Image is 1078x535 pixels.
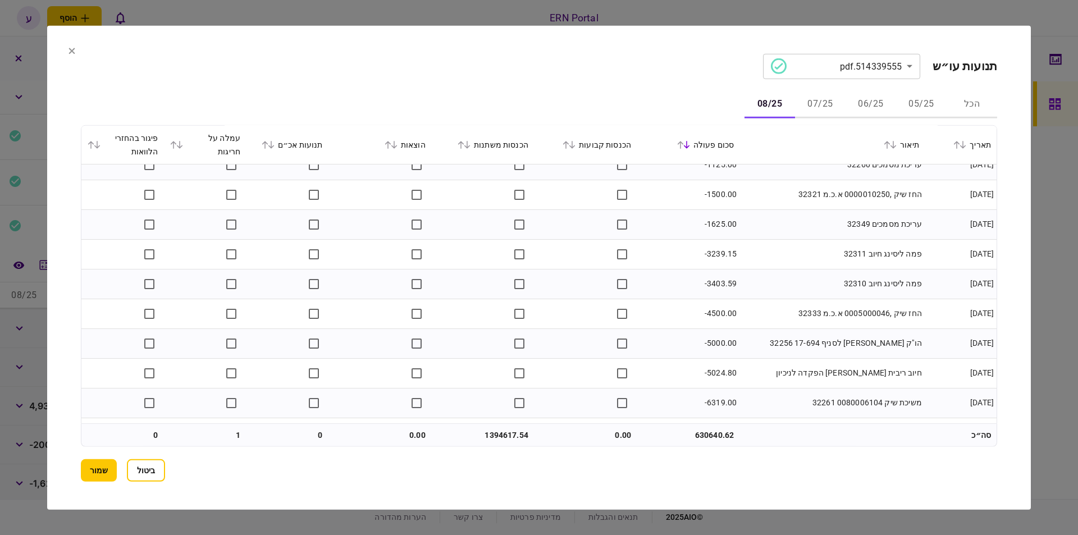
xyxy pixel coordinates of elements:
[637,418,739,447] td: -7000.00
[637,328,739,358] td: -5000.00
[334,138,426,151] div: הוצאות
[896,91,947,118] button: 05/25
[745,138,919,151] div: תיאור
[642,138,734,151] div: סכום פעולה
[534,424,637,446] td: 0.00
[637,150,739,180] td: -1125.00
[846,91,896,118] button: 06/25
[164,424,246,446] td: 1
[795,91,846,118] button: 07/25
[739,180,925,209] td: החז שיק ,0000010250 א.כ.מ 32321
[739,209,925,239] td: עריכת מסמכים 32349
[87,131,158,158] div: פיגור בהחזרי הלוואות
[637,180,739,209] td: -1500.00
[637,358,739,388] td: -5024.80
[252,138,323,151] div: תנועות אכ״ם
[81,459,117,482] button: שמור
[637,239,739,269] td: -3239.15
[739,150,925,180] td: עריכת מסמכים 32260
[431,424,534,446] td: 1394617.54
[739,239,925,269] td: פמה ליסינג חיוב 32311
[930,138,991,151] div: תאריך
[246,424,328,446] td: 0
[127,459,165,482] button: ביטול
[637,388,739,418] td: -6319.00
[81,424,164,446] td: 0
[925,424,997,446] td: סה״כ
[925,328,997,358] td: [DATE]
[739,388,925,418] td: משיכת שיק 0080006104 32261
[925,239,997,269] td: [DATE]
[925,299,997,328] td: [DATE]
[925,358,997,388] td: [DATE]
[925,150,997,180] td: [DATE]
[637,299,739,328] td: -4500.00
[933,59,997,73] h2: תנועות עו״ש
[739,328,925,358] td: הו"ק [PERSON_NAME] לסניף 17-694 32256
[328,424,431,446] td: 0.00
[925,269,997,299] td: [DATE]
[540,138,631,151] div: הכנסות קבועות
[925,418,997,447] td: [DATE]
[947,91,997,118] button: הכל
[637,209,739,239] td: -1625.00
[170,131,241,158] div: עמלה על חריגות
[637,269,739,299] td: -3403.59
[739,418,925,447] td: הו"ק לסאלח [PERSON_NAME] לסניף 12-731 32252
[771,58,902,74] div: 514339555.pdf
[739,358,925,388] td: חיוב ריבית [PERSON_NAME] הפקדה לניכיון
[744,91,795,118] button: 08/25
[925,388,997,418] td: [DATE]
[925,209,997,239] td: [DATE]
[437,138,528,151] div: הכנסות משתנות
[637,424,739,446] td: 630640.62
[739,269,925,299] td: פמה ליסינג חיוב 32310
[925,180,997,209] td: [DATE]
[739,299,925,328] td: החז שיק ,0005000046 א.כ.מ 32333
